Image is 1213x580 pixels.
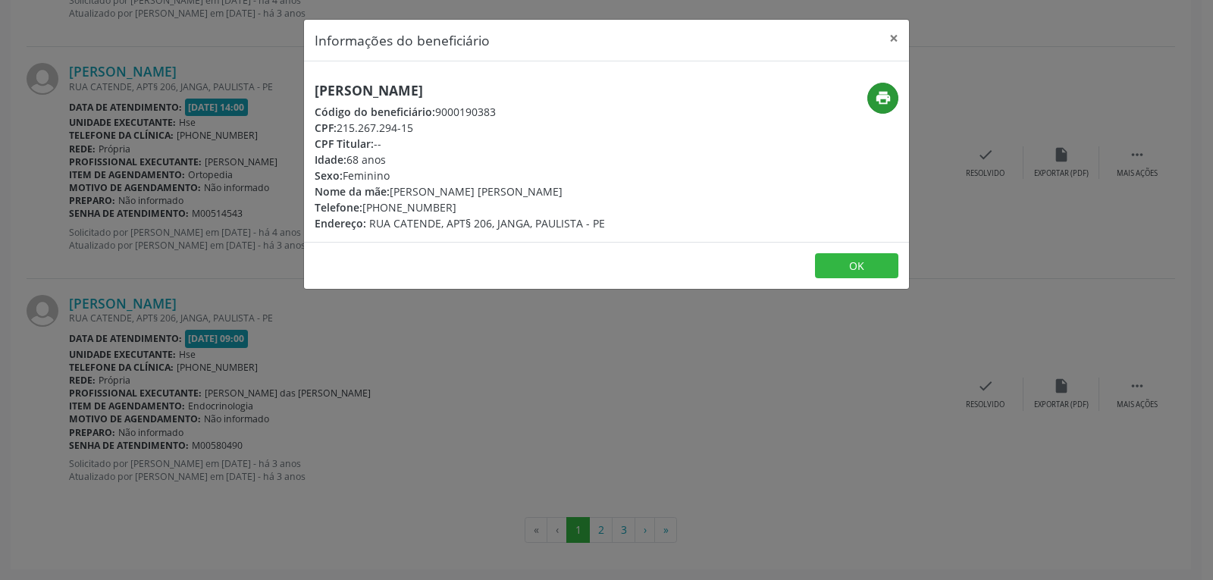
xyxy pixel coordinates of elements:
[315,216,366,230] span: Endereço:
[315,199,605,215] div: [PHONE_NUMBER]
[867,83,898,114] button: print
[315,183,605,199] div: [PERSON_NAME] [PERSON_NAME]
[315,121,337,135] span: CPF:
[315,136,374,151] span: CPF Titular:
[875,89,892,106] i: print
[315,168,343,183] span: Sexo:
[315,136,605,152] div: --
[315,152,346,167] span: Idade:
[315,184,390,199] span: Nome da mãe:
[815,253,898,279] button: OK
[369,216,605,230] span: RUA CATENDE, APT§ 206, JANGA, PAULISTA - PE
[315,200,362,215] span: Telefone:
[315,30,490,50] h5: Informações do beneficiário
[879,20,909,57] button: Close
[315,120,605,136] div: 215.267.294-15
[315,104,605,120] div: 9000190383
[315,152,605,168] div: 68 anos
[315,105,435,119] span: Código do beneficiário:
[315,83,605,99] h5: [PERSON_NAME]
[315,168,605,183] div: Feminino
